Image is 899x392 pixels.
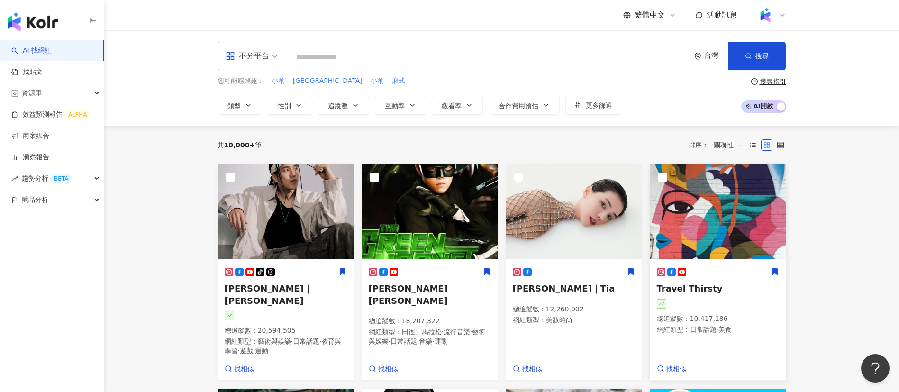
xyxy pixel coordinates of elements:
span: · [717,326,718,333]
img: Kolr%20app%20icon%20%281%29.png [756,6,774,24]
span: 藝術與娛樂 [369,328,486,345]
span: 小酌 [371,76,384,86]
a: 找貼文 [11,67,43,77]
img: logo [8,12,58,31]
a: KOL Avatar[PERSON_NAME] [PERSON_NAME]總追蹤數：18,207,322網紅類型：田徑、馬拉松·流行音樂·藝術與娛樂·日常話題·音樂·運動找相似 [362,164,498,381]
span: 教育與學習 [225,337,342,355]
a: 洞察報告 [11,153,49,162]
img: KOL Avatar [506,164,642,259]
span: 趨勢分析 [22,168,72,189]
a: KOL Avatar[PERSON_NAME]｜[PERSON_NAME]總追蹤數：20,594,505網紅類型：藝術與娛樂·日常話題·教育與學習·遊戲·運動找相似 [218,164,354,381]
span: [GEOGRAPHIC_DATA] [293,76,363,86]
button: 合作費用預估 [489,96,560,115]
span: 找相似 [666,365,686,374]
p: 網紅類型 ： [225,337,347,356]
span: 10,000+ [224,141,255,149]
span: environment [694,53,701,60]
span: · [417,337,419,345]
span: · [253,347,255,355]
p: 總追蹤數 ： 18,207,322 [369,317,491,326]
div: 共 筆 [218,141,262,149]
button: 更多篩選 [565,96,622,115]
button: 互動率 [375,96,426,115]
span: 日常話題 [293,337,319,345]
span: rise [11,175,18,182]
span: 流行音樂 [444,328,470,336]
button: 小酌 [370,76,384,86]
span: [PERSON_NAME]｜Tia [513,283,615,293]
p: 總追蹤數 ： 20,594,505 [225,326,347,336]
span: · [389,337,390,345]
button: 搜尋 [728,42,786,70]
span: 遊戲 [240,347,253,355]
span: 追蹤數 [328,102,348,109]
span: 活動訊息 [707,10,737,19]
a: 找相似 [657,365,686,374]
button: [GEOGRAPHIC_DATA] [292,76,363,86]
div: 排序： [689,137,747,153]
a: 找相似 [369,365,398,374]
span: · [470,328,472,336]
span: 類型 [227,102,241,109]
button: 廂式 [391,76,406,86]
span: 您可能感興趣： [218,76,264,86]
span: 更多篩選 [586,101,612,109]
span: 日常話題 [690,326,717,333]
span: 找相似 [522,365,542,374]
button: 觀看率 [432,96,483,115]
iframe: Help Scout Beacon - Open [861,354,890,383]
a: 找相似 [513,365,542,374]
span: 繁體中文 [635,10,665,20]
div: 不分平台 [226,48,269,64]
p: 總追蹤數 ： 10,417,186 [657,314,779,324]
span: 運動 [255,347,268,355]
span: 廂式 [392,76,405,86]
span: question-circle [751,78,758,85]
span: 找相似 [234,365,254,374]
p: 網紅類型 ： [513,316,635,325]
a: searchAI 找網紅 [11,46,51,55]
span: 關聯性 [714,137,742,153]
span: 資源庫 [22,82,42,104]
span: · [291,337,293,345]
span: 小酌 [272,76,285,86]
div: 台灣 [704,52,728,60]
div: BETA [50,174,72,183]
span: · [319,337,321,345]
img: KOL Avatar [650,164,786,259]
span: 競品分析 [22,189,48,210]
a: KOL AvatarTravel Thirsty總追蹤數：10,417,186網紅類型：日常話題·美食找相似 [650,164,786,381]
span: 美妝時尚 [546,316,572,324]
span: 觀看率 [442,102,462,109]
span: · [432,337,434,345]
span: 音樂 [419,337,432,345]
span: 美食 [718,326,732,333]
a: 效益預測報告ALPHA [11,110,91,119]
span: [PERSON_NAME]｜[PERSON_NAME] [225,283,312,305]
p: 網紅類型 ： [369,328,491,346]
p: 總追蹤數 ： 12,260,002 [513,305,635,314]
img: KOL Avatar [218,164,354,259]
button: 追蹤數 [318,96,369,115]
a: 找相似 [225,365,254,374]
span: 找相似 [378,365,398,374]
a: KOL Avatar[PERSON_NAME]｜Tia總追蹤數：12,260,002網紅類型：美妝時尚找相似 [506,164,642,381]
div: 搜尋指引 [760,78,786,85]
span: 田徑、馬拉松 [402,328,442,336]
p: 網紅類型 ： [657,325,779,335]
span: 藝術與娛樂 [258,337,291,345]
span: [PERSON_NAME] [PERSON_NAME] [369,283,448,305]
span: 合作費用預估 [499,102,538,109]
span: · [238,347,240,355]
button: 小酌 [271,76,285,86]
img: KOL Avatar [362,164,498,259]
span: 日常話題 [390,337,417,345]
span: · [442,328,444,336]
span: 搜尋 [755,52,769,60]
span: 互動率 [385,102,405,109]
span: Travel Thirsty [657,283,723,293]
a: 商案媒合 [11,131,49,141]
button: 性別 [268,96,312,115]
span: 運動 [435,337,448,345]
button: 類型 [218,96,262,115]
